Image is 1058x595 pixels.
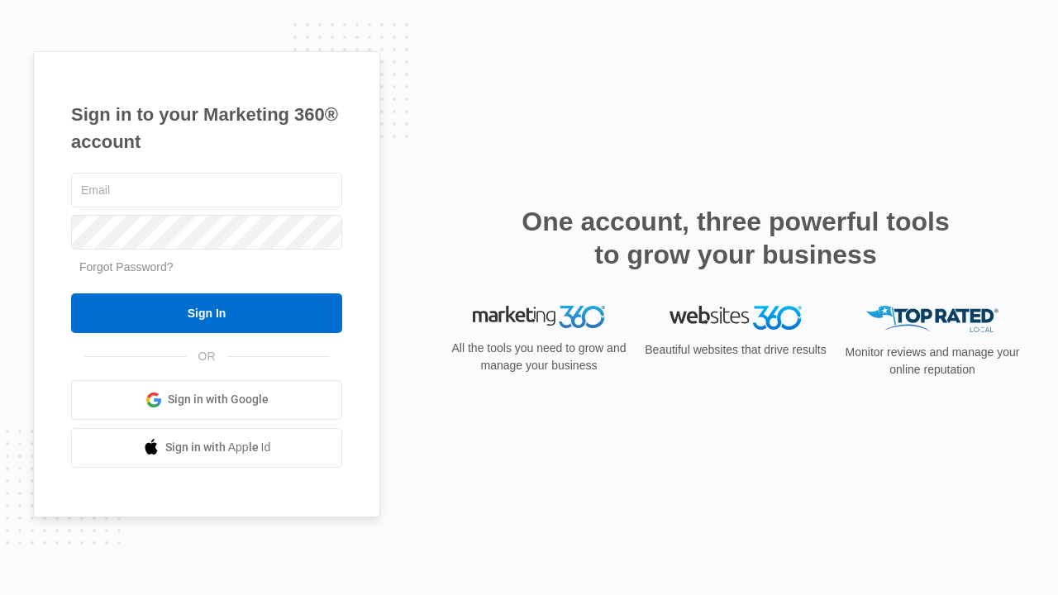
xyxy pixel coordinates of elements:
[866,306,998,333] img: Top Rated Local
[71,293,342,333] input: Sign In
[187,348,227,365] span: OR
[71,380,342,420] a: Sign in with Google
[168,391,269,408] span: Sign in with Google
[71,173,342,207] input: Email
[165,439,271,456] span: Sign in with Apple Id
[643,341,828,359] p: Beautiful websites that drive results
[71,101,342,155] h1: Sign in to your Marketing 360® account
[79,260,174,274] a: Forgot Password?
[517,205,955,271] h2: One account, three powerful tools to grow your business
[71,428,342,468] a: Sign in with Apple Id
[473,306,605,329] img: Marketing 360
[670,306,802,330] img: Websites 360
[840,344,1025,378] p: Monitor reviews and manage your online reputation
[446,340,631,374] p: All the tools you need to grow and manage your business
